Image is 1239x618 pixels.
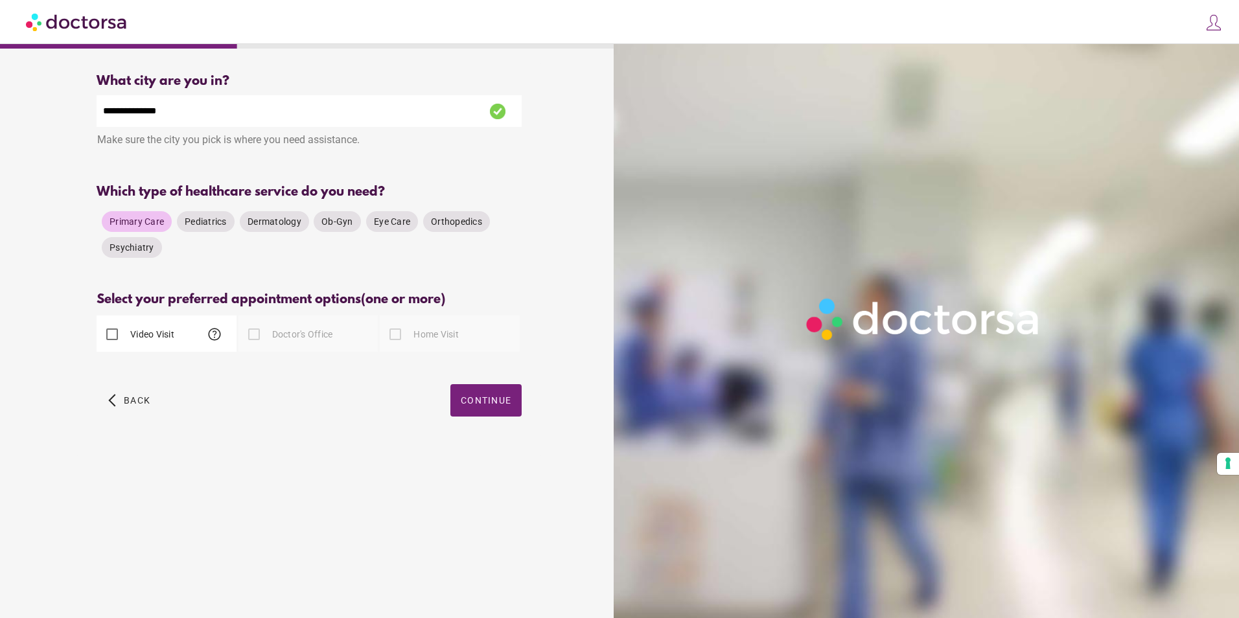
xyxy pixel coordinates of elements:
[185,216,227,227] span: Pediatrics
[110,216,164,227] span: Primary Care
[321,216,353,227] span: Ob-Gyn
[110,242,154,253] span: Psychiatry
[374,216,410,227] span: Eye Care
[450,384,522,417] button: Continue
[461,395,511,406] span: Continue
[103,384,156,417] button: arrow_back_ios Back
[361,292,445,307] span: (one or more)
[128,328,174,341] label: Video Visit
[97,185,522,200] div: Which type of healthcare service do you need?
[431,216,482,227] span: Orthopedics
[411,328,459,341] label: Home Visit
[248,216,301,227] span: Dermatology
[800,292,1047,347] img: Logo-Doctorsa-trans-White-partial-flat.png
[207,326,222,342] span: help
[1205,14,1223,32] img: icons8-customer-100.png
[97,74,522,89] div: What city are you in?
[1217,453,1239,475] button: Your consent preferences for tracking technologies
[270,328,333,341] label: Doctor's Office
[97,127,522,155] div: Make sure the city you pick is where you need assistance.
[26,7,128,36] img: Doctorsa.com
[124,395,150,406] span: Back
[97,292,522,307] div: Select your preferred appointment options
